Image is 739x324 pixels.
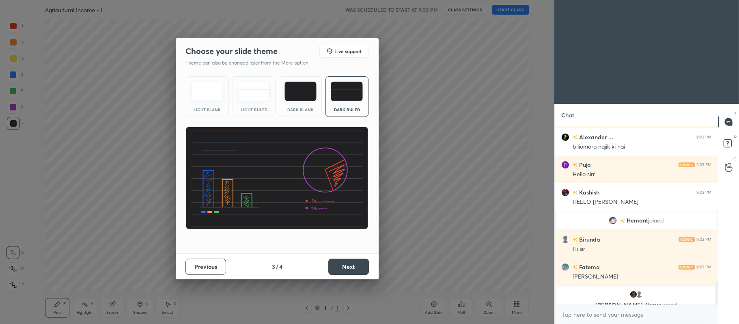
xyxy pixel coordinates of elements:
[561,235,569,244] img: default.png
[577,160,591,169] h6: Puja
[573,245,711,253] div: Hi sir
[238,108,270,112] div: Light Ruled
[284,108,317,112] div: Dark Blank
[284,82,317,101] img: darkTheme.f0cc69e5.svg
[627,217,648,224] span: Hemant
[561,263,569,271] img: 9405d135d0cd4a27aa7e2bc0c754d48b.jpg
[573,171,711,179] div: Hello sirr
[577,235,600,244] h6: Birunda
[561,188,569,197] img: 0ca144530ae04a69b9903553d1e365f0.jpg
[272,262,275,271] h4: 3
[573,273,711,281] div: [PERSON_NAME]
[573,190,577,195] img: no-rating-badge.077c3623.svg
[629,290,638,298] img: 90368c93da4f4983a5d6b0ddcb1b7e4d.jpg
[573,143,711,151] div: biliomora najik ki hai
[573,135,577,140] img: no-rating-badge.077c3623.svg
[696,190,711,195] div: 9:03 PM
[577,263,600,271] h6: Fatema
[555,104,581,126] p: Chat
[185,59,317,67] p: Theme can also be changed later from the More option
[573,198,711,206] div: HELLO [PERSON_NAME]
[696,162,711,167] div: 9:03 PM
[679,162,695,167] img: iconic-light.a09c19a4.png
[191,82,223,101] img: lightTheme.e5ed3b09.svg
[276,262,278,271] h4: /
[555,126,718,305] div: grid
[679,237,695,242] img: iconic-light.a09c19a4.png
[331,82,363,101] img: darkRuledTheme.de295e13.svg
[573,163,577,167] img: no-rating-badge.077c3623.svg
[185,259,226,275] button: Previous
[185,127,368,230] img: darkRuledThemeBanner.864f114c.svg
[334,49,362,54] h5: Live support
[648,217,664,224] span: joined
[577,188,599,197] h6: Kashish
[661,301,677,309] span: joined
[561,133,569,141] img: 87e9078fcaaf47968e10c3c7d9b85a86.jpg
[191,108,224,112] div: Light Blank
[238,82,270,101] img: lightRuledTheme.5fabf969.svg
[679,265,695,270] img: iconic-light.a09c19a4.png
[733,156,737,162] p: G
[331,108,363,112] div: Dark Ruled
[328,259,369,275] button: Next
[577,133,613,141] h6: Alexander ...
[562,302,711,308] p: [PERSON_NAME], Varun
[185,46,278,56] h2: Choose your slide theme
[696,135,711,140] div: 9:03 PM
[573,265,577,270] img: no-rating-badge.077c3623.svg
[620,219,625,223] img: no-rating-badge.077c3623.svg
[734,110,737,117] p: T
[696,237,711,242] div: 9:03 PM
[573,238,577,242] img: no-rating-badge.077c3623.svg
[734,133,737,139] p: D
[279,262,282,271] h4: 4
[635,290,643,298] img: default.png
[561,161,569,169] img: AItbvmltIBWoQOn8oMivoLHeymV44oMeOv7cKW2sDqMF=s96-c
[696,265,711,270] div: 9:03 PM
[609,216,617,225] img: 3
